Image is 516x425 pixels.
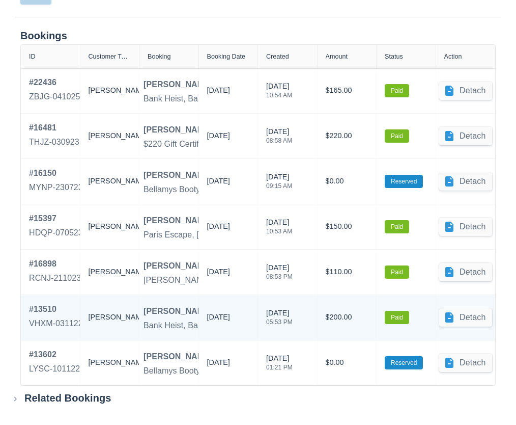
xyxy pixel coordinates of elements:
[207,267,230,282] div: [DATE]
[207,85,230,100] div: [DATE]
[326,213,368,241] div: $150.00
[326,303,368,332] div: $200.00
[439,82,492,100] button: Detach
[29,53,36,60] div: ID
[24,392,111,405] div: Related Bookings
[385,53,403,60] div: Status
[266,126,292,150] div: [DATE]
[144,93,284,105] div: Bank Heist, Bank Heist Room Booking
[144,305,212,317] div: [PERSON_NAME]
[29,76,80,89] div: # 22436
[29,213,83,225] div: # 15397
[89,167,131,196] div: [PERSON_NAME]
[29,303,83,315] div: # 13510
[266,183,292,189] div: 09:15 AM
[144,169,212,181] div: [PERSON_NAME]
[266,364,293,370] div: 01:21 PM
[439,218,492,236] button: Detach
[144,78,212,91] div: [PERSON_NAME]
[29,122,79,150] a: #16481THJZ-030923
[29,363,80,375] div: LYSC-101122
[144,320,284,332] div: Bank Heist, Bank Heist Room Booking
[29,349,80,377] a: #13602LYSC-101122
[207,53,246,60] div: Booking Date
[29,122,79,134] div: # 16481
[266,228,292,234] div: 10:53 AM
[266,319,293,325] div: 05:53 PM
[89,258,131,286] div: [PERSON_NAME]
[29,349,80,361] div: # 13602
[89,349,131,377] div: [PERSON_NAME]
[29,181,83,194] div: MYNP-230723
[144,365,317,377] div: Bellamys Booty, Bellamys Booty Room Booking
[29,303,83,332] a: #13510VHXM-031122
[266,53,289,60] div: Created
[266,138,292,144] div: 08:58 AM
[266,81,292,104] div: [DATE]
[29,272,81,284] div: RCNJ-211023
[385,84,409,97] label: Paid
[266,172,292,195] div: [DATE]
[89,303,131,332] div: [PERSON_NAME]
[385,220,409,233] label: Paid
[439,172,492,191] button: Detach
[326,258,368,286] div: $110.00
[148,53,171,60] div: Booking
[144,124,212,136] div: [PERSON_NAME]
[326,349,368,377] div: $0.00
[326,53,348,60] div: Amount
[144,260,212,272] div: [PERSON_NAME]
[144,229,368,241] div: Paris Escape, [GEOGRAPHIC_DATA] Escape Room Booking
[29,258,81,286] a: #16898RCNJ-211023
[266,217,292,241] div: [DATE]
[29,76,80,105] a: #22436ZBJG-041025
[439,263,492,281] button: Detach
[439,354,492,372] button: Detach
[29,227,83,239] div: HDQP-070523
[144,183,317,196] div: Bellamys Booty, Bellamys Booty Room Booking
[326,167,368,196] div: $0.00
[326,122,368,150] div: $220.00
[385,311,409,324] label: Paid
[385,175,423,188] label: Reserved
[89,213,131,241] div: [PERSON_NAME]
[29,136,79,148] div: THJZ-030923
[266,353,293,377] div: [DATE]
[20,30,496,42] div: Bookings
[439,308,492,327] button: Detach
[89,53,131,60] div: Customer Type
[207,312,230,327] div: [DATE]
[266,308,293,331] div: [DATE]
[29,213,83,241] a: #15397HDQP-070523
[29,258,81,270] div: # 16898
[266,262,293,286] div: [DATE]
[207,176,230,191] div: [DATE]
[326,76,368,105] div: $165.00
[29,317,83,330] div: VHXM-031122
[144,215,212,227] div: [PERSON_NAME]
[207,130,230,146] div: [DATE]
[207,221,230,236] div: [DATE]
[29,167,83,196] a: #16150MYNP-230723
[144,351,212,363] div: [PERSON_NAME]
[439,127,492,145] button: Detach
[89,76,131,105] div: [PERSON_NAME]
[29,167,83,179] div: # 16150
[266,92,292,98] div: 10:54 AM
[29,91,80,103] div: ZBJG-041025
[266,274,293,280] div: 08:53 PM
[385,356,423,369] label: Reserved
[89,122,131,150] div: [PERSON_NAME]
[385,265,409,279] label: Paid
[207,357,230,373] div: [DATE]
[385,129,409,143] label: Paid
[144,138,216,150] div: $220 Gift Certificate
[444,53,462,60] div: Action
